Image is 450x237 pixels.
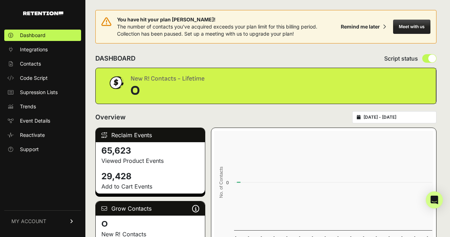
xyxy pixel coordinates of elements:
[95,53,136,63] h2: DASHBOARD
[341,23,380,30] div: Remind me later
[95,112,126,122] h2: Overview
[20,46,48,53] span: Integrations
[4,30,81,41] a: Dashboard
[20,103,36,110] span: Trends
[20,60,41,67] span: Contacts
[20,89,58,96] span: Supression Lists
[218,166,224,198] text: No. of Contacts
[20,132,45,139] span: Reactivate
[101,145,199,156] h4: 65,623
[4,115,81,127] a: Event Details
[20,117,50,124] span: Event Details
[101,218,199,230] h4: 0
[384,54,418,63] span: Script status
[4,129,81,141] a: Reactivate
[96,128,205,142] div: Reclaim Events
[426,191,443,208] div: Open Intercom Messenger
[107,74,125,92] img: dollar-coin-05c43ed7efb7bc0c12610022525b4bbbb207c7efeef5aecc26f025e68dcafac9.png
[20,32,46,39] span: Dashboard
[393,20,430,34] button: Meet with us
[4,144,81,155] a: Support
[96,201,205,216] div: Grow Contacts
[117,16,338,23] span: You have hit your plan [PERSON_NAME]!
[4,58,81,69] a: Contacts
[11,218,46,225] span: MY ACCOUNT
[4,210,81,232] a: MY ACCOUNT
[101,182,199,191] p: Add to Cart Events
[4,44,81,55] a: Integrations
[4,72,81,84] a: Code Script
[101,156,199,165] p: Viewed Product Events
[20,146,39,153] span: Support
[338,20,389,33] button: Remind me later
[4,87,81,98] a: Supression Lists
[131,84,205,98] div: 0
[4,101,81,112] a: Trends
[226,180,229,185] text: 0
[131,74,205,84] div: New R! Contacts - Lifetime
[20,74,48,82] span: Code Script
[101,171,199,182] h4: 29,428
[117,24,317,37] span: The number of contacts you've acquired exceeds your plan limit for this billing period. Collectio...
[23,11,63,15] img: Retention.com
